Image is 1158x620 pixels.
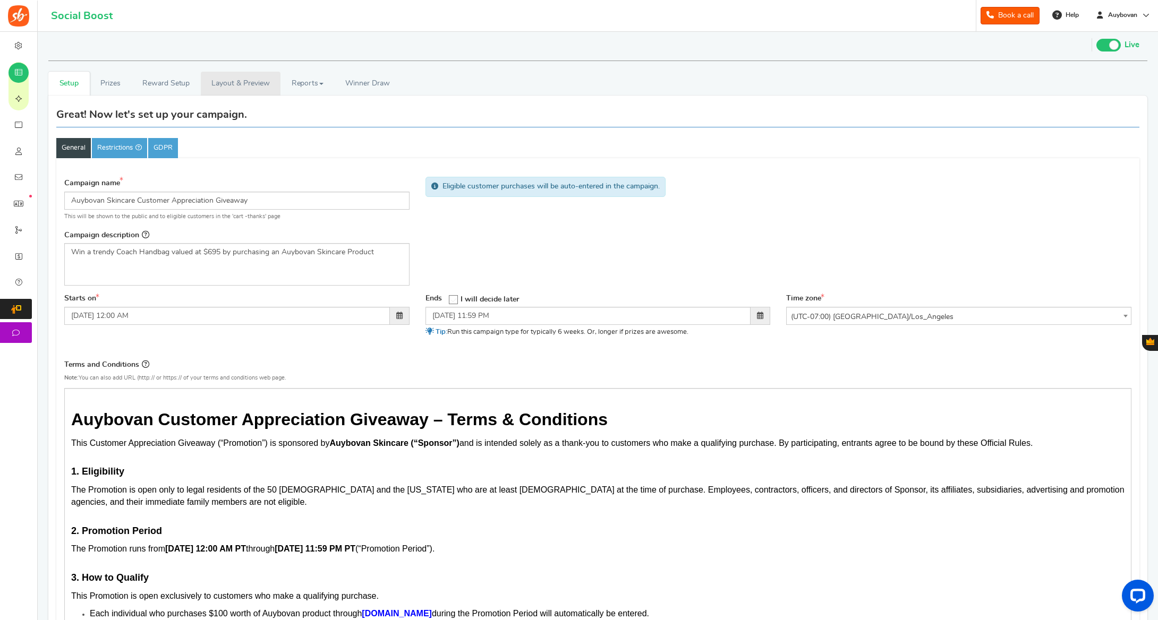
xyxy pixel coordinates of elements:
[1125,39,1139,51] span: Live
[165,544,246,553] strong: [DATE] 12:00 AM PT
[56,109,247,120] h3: Great! Now let's set up your campaign.
[275,544,355,553] strong: [DATE] 11:59 PM PT
[425,328,771,337] p: Run this campaign type for typically 6 weeks. Or, longer if prizes are awesome.
[1048,6,1084,23] a: Help
[362,609,432,618] a: [DOMAIN_NAME]
[425,294,442,304] label: Ends
[71,247,403,257] p: Win a trendy Coach Handbag valued at $695 by purchasing an Auybovan Skincare Product
[51,10,113,22] h1: Social Boost
[148,138,178,158] a: GDPR
[64,229,149,241] label: Campaign description
[48,72,90,96] a: Setup
[90,72,132,96] a: Prizes
[1146,338,1154,345] span: Gratisfaction
[280,72,335,96] a: Reports
[92,138,147,158] a: Restrictions
[64,294,99,304] label: Starts on
[1063,11,1079,20] span: Help
[71,410,608,429] span: Auybovan Customer Appreciation Giveaway – Terms & Conditions
[64,375,286,381] small: You can also add URL (http:// or https:// of your terms and conditions web page.
[981,7,1040,24] a: Book a call
[71,591,379,600] span: This Promotion is open exclusively to customers who make a qualifying purchase.
[201,72,280,96] a: Layout & Preview
[329,438,459,447] strong: Auybovan Skincare (“Sponsor”)
[71,526,162,536] span: 2. Promotion Period
[131,72,200,96] a: Reward Setup
[442,183,660,191] h5: Eligible customer purchases will be auto-entered in the campaign.
[64,243,410,286] div: Editor, competition_desc
[1113,575,1158,620] iframe: LiveChat chat widget
[1142,335,1158,351] button: Gratisfaction
[64,212,410,220] small: This will be shown to the public and to eligible customers in the 'cart -thanks' page
[56,138,91,158] a: General
[90,609,649,618] span: Each individual who purchases $100 worth of Auybovan product through during the Promotion Period ...
[29,195,32,197] em: New
[786,294,824,304] label: Time zone
[142,360,149,368] span: Enter the Terms and Conditions of your campaign
[142,230,149,239] span: Description provides users with more information about your campaign. Mention details about the p...
[64,375,79,381] b: Note:
[71,438,1033,447] span: This Customer Appreciation Giveaway (“Promotion”) is sponsored by and is intended solely as a tha...
[71,572,149,583] span: 3. How to Qualify
[786,307,1131,325] span: (UTC-07:00) America/Los_Angeles
[436,329,447,335] span: Tip:
[71,466,124,477] span: 1. Eligibility
[461,296,519,303] span: I will decide later
[787,307,1131,326] span: (UTC-07:00) America/Los_Angeles
[1104,11,1142,20] span: Auybovan
[8,5,29,27] img: Social Boost
[345,78,389,89] span: Winner Draw
[64,358,149,371] label: Terms and Conditions
[71,485,1125,506] span: The Promotion is open only to legal residents of the 50 [DEMOGRAPHIC_DATA] and the [US_STATE] who...
[71,544,435,553] span: The Promotion runs from through (“Promotion Period”).
[64,177,126,189] label: Campaign name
